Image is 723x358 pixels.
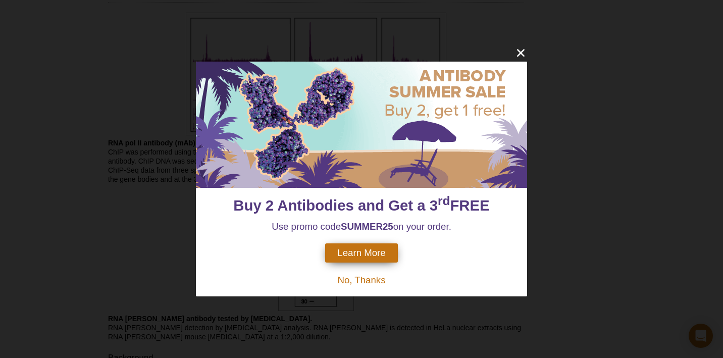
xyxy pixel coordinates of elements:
[438,194,450,208] sup: rd
[272,221,451,232] span: Use promo code on your order.
[337,275,385,285] span: No, Thanks
[514,46,527,59] button: close
[341,221,393,232] strong: SUMMER25
[233,197,489,214] span: Buy 2 Antibodies and Get a 3 FREE
[337,247,385,259] span: Learn More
